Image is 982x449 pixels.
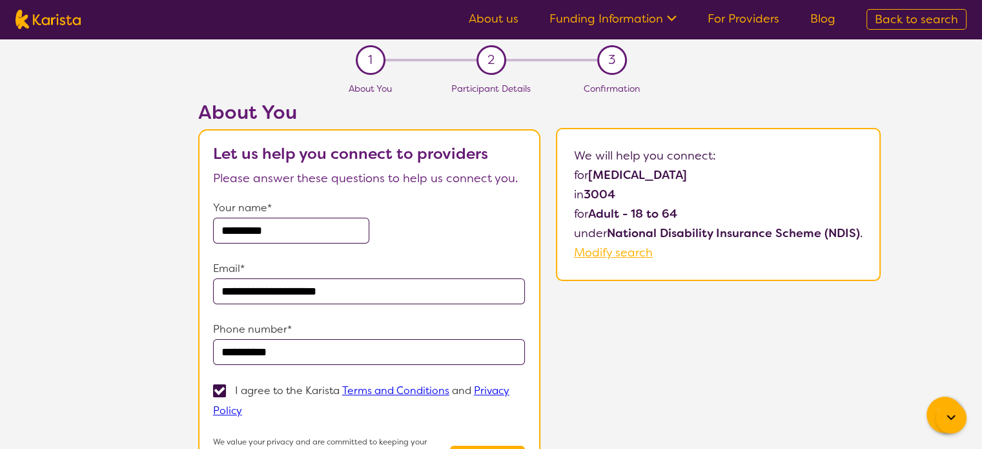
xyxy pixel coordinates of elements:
[15,10,81,29] img: Karista logo
[588,167,687,183] b: [MEDICAL_DATA]
[574,185,863,204] p: in
[213,143,488,164] b: Let us help you connect to providers
[810,11,835,26] a: Blog
[368,50,373,70] span: 1
[213,320,526,339] p: Phone number*
[549,11,677,26] a: Funding Information
[926,397,963,433] button: Channel Menu
[574,245,653,260] a: Modify search
[213,259,526,278] p: Email*
[574,165,863,185] p: for
[708,11,779,26] a: For Providers
[607,225,860,241] b: National Disability Insurance Scheme (NDIS)
[574,224,863,243] p: under .
[213,198,526,218] p: Your name*
[198,101,540,124] h2: About You
[487,50,495,70] span: 2
[349,83,392,94] span: About You
[574,146,863,165] p: We will help you connect:
[213,384,509,417] a: Privacy Policy
[469,11,518,26] a: About us
[342,384,449,397] a: Terms and Conditions
[213,169,526,188] p: Please answer these questions to help us connect you.
[866,9,967,30] a: Back to search
[574,204,863,224] p: for
[875,12,958,27] span: Back to search
[213,384,509,417] p: I agree to the Karista and
[451,83,531,94] span: Participant Details
[608,50,615,70] span: 3
[588,206,677,222] b: Adult - 18 to 64
[584,83,640,94] span: Confirmation
[584,187,615,202] b: 3004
